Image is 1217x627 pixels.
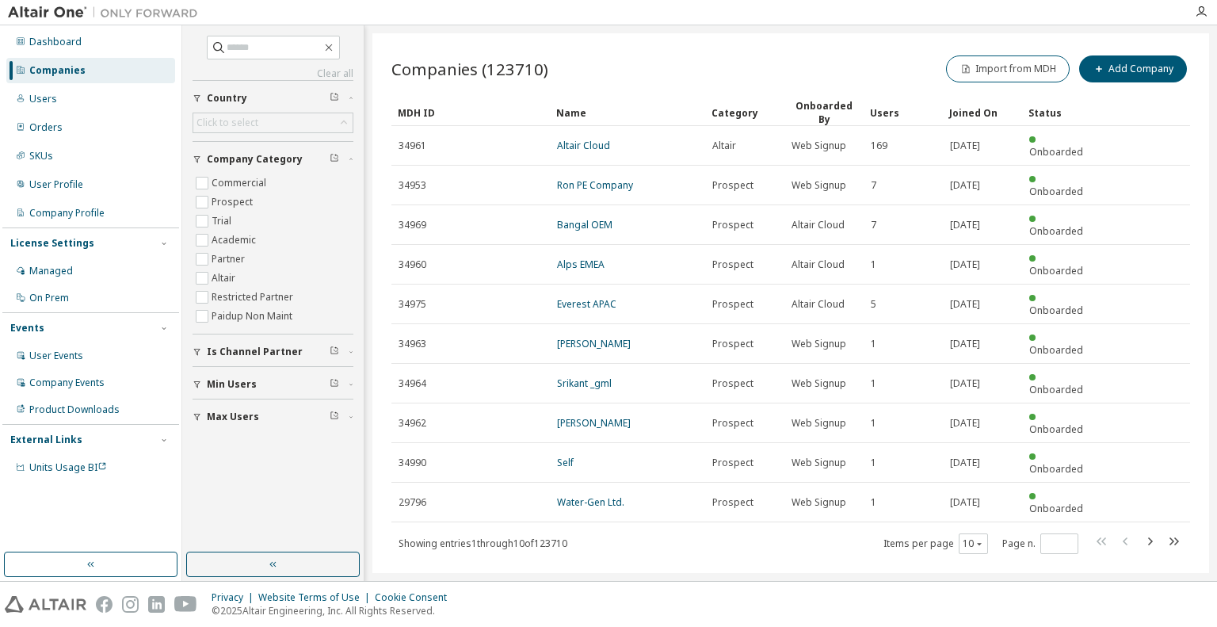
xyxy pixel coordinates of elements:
[1029,383,1083,396] span: Onboarded
[557,178,633,192] a: Ron PE Company
[148,596,165,613] img: linkedin.svg
[193,335,353,369] button: Is Channel Partner
[949,100,1016,125] div: Joined On
[193,367,353,402] button: Min Users
[557,416,631,430] a: [PERSON_NAME]
[950,377,980,390] span: [DATE]
[212,174,269,193] label: Commercial
[330,378,339,391] span: Clear filter
[557,258,605,271] a: Alps EMEA
[29,64,86,77] div: Companies
[207,346,303,358] span: Is Channel Partner
[29,121,63,134] div: Orders
[557,456,574,469] a: Self
[1002,533,1078,554] span: Page n.
[871,258,876,271] span: 1
[399,179,426,192] span: 34953
[29,292,69,304] div: On Prem
[950,258,980,271] span: [DATE]
[29,461,107,474] span: Units Usage BI
[792,377,846,390] span: Web Signup
[557,218,612,231] a: Bangal OEM
[8,5,206,21] img: Altair One
[1029,304,1083,317] span: Onboarded
[871,179,876,192] span: 7
[212,250,248,269] label: Partner
[212,231,259,250] label: Academic
[212,288,296,307] label: Restricted Partner
[557,377,612,390] a: Srikant _gml
[792,219,845,231] span: Altair Cloud
[330,411,339,423] span: Clear filter
[399,140,426,152] span: 34961
[399,417,426,430] span: 34962
[207,378,257,391] span: Min Users
[399,338,426,350] span: 34963
[399,537,567,550] span: Showing entries 1 through 10 of 123710
[712,377,753,390] span: Prospect
[871,140,887,152] span: 169
[212,212,235,231] label: Trial
[871,219,876,231] span: 7
[399,258,426,271] span: 34960
[391,58,548,80] span: Companies (123710)
[193,81,353,116] button: Country
[212,591,258,604] div: Privacy
[871,338,876,350] span: 1
[792,140,846,152] span: Web Signup
[950,298,980,311] span: [DATE]
[557,139,610,152] a: Altair Cloud
[398,100,544,125] div: MDH ID
[871,298,876,311] span: 5
[212,604,456,617] p: © 2025 Altair Engineering, Inc. All Rights Reserved.
[556,100,699,125] div: Name
[712,140,736,152] span: Altair
[950,338,980,350] span: [DATE]
[712,496,753,509] span: Prospect
[946,55,1070,82] button: Import from MDH
[1029,462,1083,476] span: Onboarded
[193,142,353,177] button: Company Category
[193,67,353,80] a: Clear all
[29,207,105,220] div: Company Profile
[1029,224,1083,238] span: Onboarded
[29,178,83,191] div: User Profile
[557,297,616,311] a: Everest APAC
[792,338,846,350] span: Web Signup
[712,100,778,125] div: Category
[174,596,197,613] img: youtube.svg
[399,377,426,390] span: 34964
[212,269,238,288] label: Altair
[96,596,113,613] img: facebook.svg
[207,92,247,105] span: Country
[212,193,256,212] label: Prospect
[950,219,980,231] span: [DATE]
[399,219,426,231] span: 34969
[712,417,753,430] span: Prospect
[10,237,94,250] div: License Settings
[871,496,876,509] span: 1
[193,400,353,434] button: Max Users
[330,92,339,105] span: Clear filter
[193,113,353,132] div: Click to select
[196,117,258,129] div: Click to select
[1029,422,1083,436] span: Onboarded
[1029,185,1083,198] span: Onboarded
[399,496,426,509] span: 29796
[10,434,82,446] div: External Links
[1029,502,1083,515] span: Onboarded
[1029,343,1083,357] span: Onboarded
[792,179,846,192] span: Web Signup
[870,100,937,125] div: Users
[399,457,426,469] span: 34990
[29,150,53,162] div: SKUs
[557,495,624,509] a: Water-Gen Ltd.
[712,219,753,231] span: Prospect
[375,591,456,604] div: Cookie Consent
[791,99,857,126] div: Onboarded By
[212,307,296,326] label: Paidup Non Maint
[258,591,375,604] div: Website Terms of Use
[207,153,303,166] span: Company Category
[963,537,984,550] button: 10
[29,377,105,389] div: Company Events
